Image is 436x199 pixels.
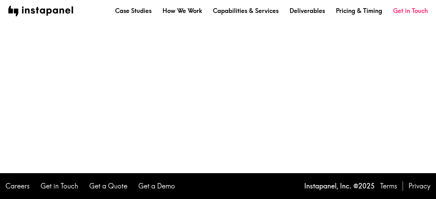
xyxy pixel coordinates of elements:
[408,181,431,191] a: Privacy
[162,6,202,15] a: How We Work
[89,181,127,191] a: Get a Quote
[41,181,78,191] a: Get in Touch
[304,181,375,191] p: Instapanel, Inc. © 2025
[336,6,382,15] a: Pricing & Timing
[393,6,428,15] a: Get in Touch
[290,6,325,15] a: Deliverables
[8,6,73,16] img: instapanel
[213,6,279,15] a: Capabilities & Services
[115,6,152,15] a: Case Studies
[5,181,30,191] a: Careers
[380,181,397,191] a: Terms
[138,181,175,191] a: Get a Demo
